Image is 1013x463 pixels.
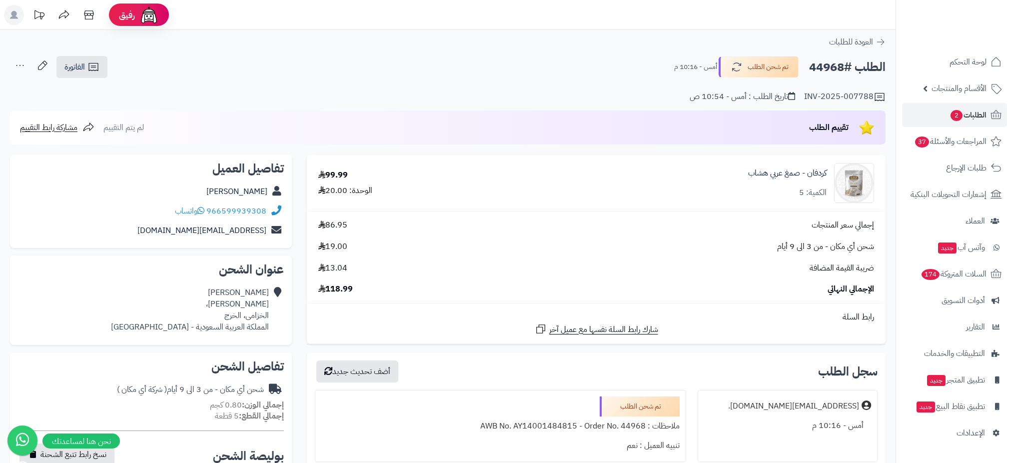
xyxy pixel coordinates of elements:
[318,185,372,196] div: الوحدة: 20.00
[26,5,51,27] a: تحديثات المنصة
[951,110,963,121] span: 2
[828,283,874,295] span: الإجمالي النهائي
[950,108,987,122] span: الطلبات
[40,448,106,460] span: نسخ رابط تتبع الشحنة
[318,283,353,295] span: 118.99
[549,324,658,335] span: شارك رابط السلة نفسها مع عميل آخر
[111,287,269,332] div: [PERSON_NAME] [PERSON_NAME]، الخزامى، الخرج المملكة العربية السعودية - [GEOGRAPHIC_DATA]
[945,26,1004,47] img: logo-2.png
[902,421,1007,445] a: الإعدادات
[690,91,795,102] div: تاريخ الطلب : أمس - 10:54 ص
[316,360,398,382] button: أضف تحديث جديد
[321,416,680,436] div: ملاحظات : AWB No. AY14001484815 - Order No. 44968
[56,56,107,78] a: الفاتورة
[119,9,135,21] span: رفيق
[600,396,680,416] div: تم شحن الطلب
[902,394,1007,418] a: تطبيق نقاط البيعجديد
[239,410,284,422] strong: إجمالي القطع:
[206,185,267,197] a: [PERSON_NAME]
[916,399,985,413] span: تطبيق نقاط البيع
[950,55,987,69] span: لوحة التحكم
[902,209,1007,233] a: العملاء
[902,288,1007,312] a: أدوات التسويق
[318,169,348,181] div: 99.99
[902,235,1007,259] a: وآتس آبجديد
[748,167,827,179] a: كردفان - صمغ عربي هشاب
[215,410,284,422] small: 5 قطعة
[117,384,264,395] div: شحن أي مكان - من 3 الى 9 أيام
[18,263,284,275] h2: عنوان الشحن
[924,346,985,360] span: التطبيقات والخدمات
[915,136,929,147] span: 37
[318,219,347,231] span: 86.95
[966,320,985,334] span: التقارير
[103,121,144,133] span: لم يتم التقييم
[902,156,1007,180] a: طلبات الإرجاع
[957,426,985,440] span: الإعدادات
[902,182,1007,206] a: إشعارات التحويلات البنكية
[206,205,266,217] a: 966599939308
[902,103,1007,127] a: الطلبات2
[921,267,987,281] span: السلات المتروكة
[942,293,985,307] span: أدوات التسويق
[809,121,849,133] span: تقييم الطلب
[777,241,874,252] span: شحن أي مكان - من 3 الى 9 أيام
[311,311,882,323] div: رابط السلة
[18,162,284,174] h2: تفاصيل العميل
[917,401,935,412] span: جديد
[946,161,987,175] span: طلبات الإرجاع
[835,163,874,203] img: karpro1-90x90.jpg
[64,61,85,73] span: الفاتورة
[810,262,874,274] span: ضريبة القيمة المضافة
[175,205,204,217] a: واتساب
[20,121,94,133] a: مشاركة رابط التقييم
[704,416,871,435] div: أمس - 10:16 م
[932,81,987,95] span: الأقسام والمنتجات
[117,383,167,395] span: ( شركة أي مكان )
[902,368,1007,392] a: تطبيق المتجرجديد
[318,241,347,252] span: 19.00
[818,365,878,377] h3: سجل الطلب
[674,62,717,72] small: أمس - 10:16 م
[210,399,284,411] small: 0.80 كجم
[938,242,957,253] span: جديد
[213,450,284,462] h2: بوليصة الشحن
[902,315,1007,339] a: التقارير
[902,341,1007,365] a: التطبيقات والخدمات
[20,121,77,133] span: مشاركة رابط التقييم
[926,373,985,387] span: تطبيق المتجر
[829,36,886,48] a: العودة للطلبات
[535,323,658,335] a: شارك رابط السلة نفسها مع عميل آخر
[911,187,987,201] span: إشعارات التحويلات البنكية
[902,129,1007,153] a: المراجعات والأسئلة37
[728,400,859,412] div: [EMAIL_ADDRESS][DOMAIN_NAME].
[927,375,946,386] span: جديد
[804,91,886,103] div: INV-2025-007788
[321,436,680,455] div: تنبيه العميل : نعم
[18,360,284,372] h2: تفاصيل الشحن
[812,219,874,231] span: إجمالي سعر المنتجات
[242,399,284,411] strong: إجمالي الوزن:
[137,224,266,236] a: [EMAIL_ADDRESS][DOMAIN_NAME]
[914,134,987,148] span: المراجعات والأسئلة
[318,262,347,274] span: 13.04
[799,187,827,198] div: الكمية: 5
[719,56,799,77] button: تم شحن الطلب
[139,5,159,25] img: ai-face.png
[966,214,985,228] span: العملاء
[902,50,1007,74] a: لوحة التحكم
[937,240,985,254] span: وآتس آب
[922,269,940,280] span: 174
[902,262,1007,286] a: السلات المتروكة174
[809,57,886,77] h2: الطلب #44968
[829,36,873,48] span: العودة للطلبات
